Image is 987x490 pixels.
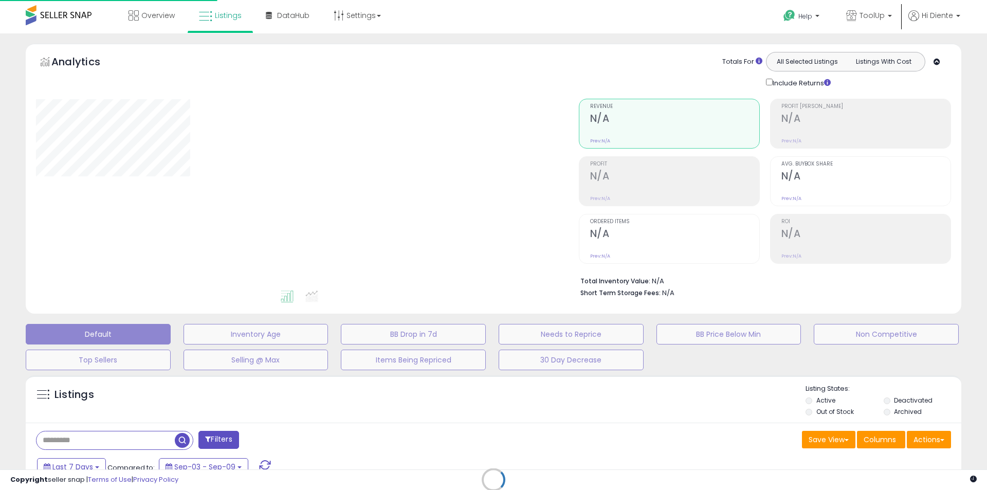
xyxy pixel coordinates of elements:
[656,324,801,344] button: BB Price Below Min
[499,324,644,344] button: Needs to Reprice
[215,10,242,21] span: Listings
[860,10,885,21] span: ToolUp
[781,219,951,225] span: ROI
[590,195,610,202] small: Prev: N/A
[814,324,959,344] button: Non Competitive
[781,170,951,184] h2: N/A
[781,161,951,167] span: Avg. Buybox Share
[26,350,171,370] button: Top Sellers
[781,195,801,202] small: Prev: N/A
[590,104,759,110] span: Revenue
[908,10,960,33] a: Hi Diente
[662,288,674,298] span: N/A
[922,10,953,21] span: Hi Diente
[781,138,801,144] small: Prev: N/A
[184,350,328,370] button: Selling @ Max
[590,161,759,167] span: Profit
[798,12,812,21] span: Help
[781,228,951,242] h2: N/A
[590,228,759,242] h2: N/A
[783,9,796,22] i: Get Help
[775,2,830,33] a: Help
[341,350,486,370] button: Items Being Repriced
[580,274,943,286] li: N/A
[341,324,486,344] button: BB Drop in 7d
[26,324,171,344] button: Default
[590,170,759,184] h2: N/A
[590,138,610,144] small: Prev: N/A
[722,57,762,67] div: Totals For
[499,350,644,370] button: 30 Day Decrease
[580,277,650,285] b: Total Inventory Value:
[590,113,759,126] h2: N/A
[590,219,759,225] span: Ordered Items
[141,10,175,21] span: Overview
[277,10,309,21] span: DataHub
[758,77,843,88] div: Include Returns
[845,55,922,68] button: Listings With Cost
[781,113,951,126] h2: N/A
[51,55,120,71] h5: Analytics
[184,324,328,344] button: Inventory Age
[10,475,178,485] div: seller snap | |
[10,475,48,484] strong: Copyright
[781,104,951,110] span: Profit [PERSON_NAME]
[580,288,661,297] b: Short Term Storage Fees:
[781,253,801,259] small: Prev: N/A
[769,55,846,68] button: All Selected Listings
[590,253,610,259] small: Prev: N/A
